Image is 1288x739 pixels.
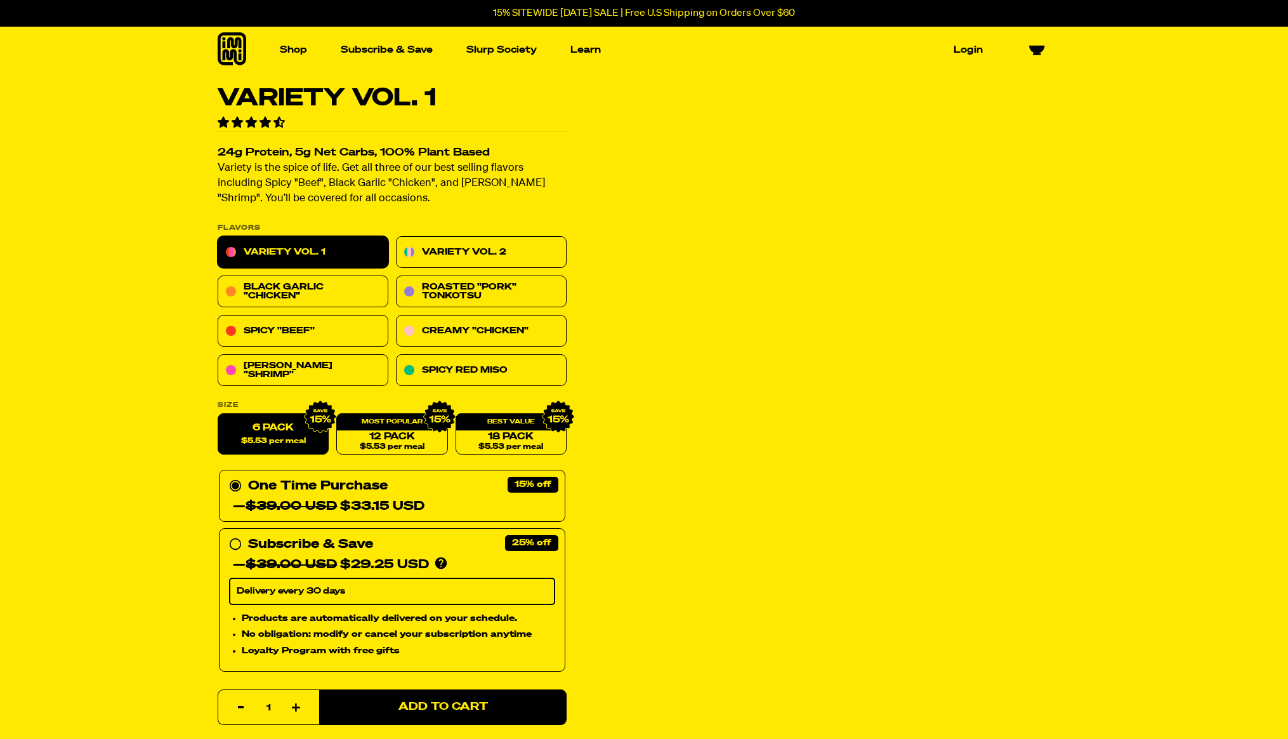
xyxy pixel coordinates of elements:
nav: Main navigation [275,27,988,73]
a: Creamy "Chicken" [396,316,567,347]
h2: 24g Protein, 5g Net Carbs, 100% Plant Based [218,148,567,159]
span: $5.53 per meal [478,443,543,451]
span: 4.55 stars [218,117,287,129]
a: Roasted "Pork" Tonkotsu [396,276,567,308]
a: Spicy "Beef" [218,316,388,347]
span: $5.53 per meal [360,443,424,451]
a: Slurp Society [461,40,542,60]
label: Size [218,402,567,409]
li: Loyalty Program with free gifts [242,644,555,658]
del: $39.00 USD [246,500,337,513]
a: 18 Pack$5.53 per meal [456,414,567,455]
button: Add to Cart [319,689,567,725]
h1: Variety Vol. 1 [218,86,567,110]
label: 6 Pack [218,414,329,455]
input: quantity [226,690,312,726]
a: Subscribe & Save [336,40,438,60]
img: IMG_9632.png [304,401,337,434]
p: Variety is the spice of life. Get all three of our best selling flavors including Spicy "Beef", B... [218,161,567,207]
p: Flavors [218,225,567,232]
div: Subscribe & Save [248,535,373,555]
del: $39.00 USD [246,559,337,571]
a: Spicy Red Miso [396,355,567,387]
li: Products are automatically delivered on your schedule. [242,611,555,625]
img: IMG_9632.png [542,401,575,434]
div: One Time Purchase [229,476,555,517]
a: Variety Vol. 2 [396,237,567,269]
div: — $33.15 USD [233,496,424,517]
a: [PERSON_NAME] "Shrimp" [218,355,388,387]
a: Black Garlic "Chicken" [218,276,388,308]
a: Variety Vol. 1 [218,237,388,269]
a: 12 Pack$5.53 per meal [336,414,447,455]
a: Login [949,40,988,60]
a: Shop [275,40,312,60]
p: 15% SITEWIDE [DATE] SALE | Free U.S Shipping on Orders Over $60 [493,8,795,19]
a: Learn [565,40,606,60]
select: Subscribe & Save —$39.00 USD$29.25 USD Products are automatically delivered on your schedule. No ... [229,578,555,605]
li: No obligation: modify or cancel your subscription anytime [242,628,555,642]
span: Add to Cart [398,702,488,713]
span: $5.53 per meal [241,437,306,446]
div: — $29.25 USD [233,555,429,575]
img: IMG_9632.png [423,401,456,434]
